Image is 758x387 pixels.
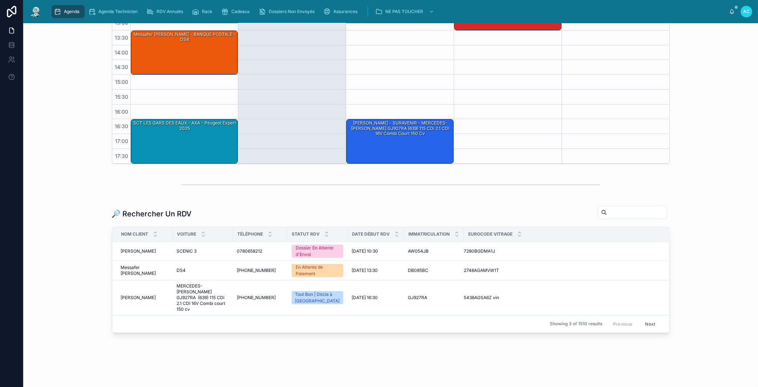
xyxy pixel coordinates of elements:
a: Messafer [PERSON_NAME] [121,265,168,276]
div: [PERSON_NAME] - SURAVENIR - MERCEDES-[PERSON_NAME] GJ927RA (639) 115 CDi 2.1 CDI 16V Combi court ... [348,120,453,137]
span: 15:30 [114,94,130,100]
span: [DATE] 16:30 [352,295,378,301]
a: [PERSON_NAME] [121,248,168,254]
span: DB085BC [408,268,429,273]
span: [PERSON_NAME] [121,295,156,301]
a: 7280BGDMA1J [464,248,660,254]
a: DB085BC [408,268,459,273]
a: Cadeaux [219,5,255,18]
span: GJ927RA [408,295,427,301]
a: [DATE] 10:30 [352,248,400,254]
a: 0780658212 [237,248,283,254]
span: NE PAS TOUCHER [385,9,423,15]
span: [PERSON_NAME] [121,248,156,254]
a: NE PAS TOUCHER [373,5,438,18]
a: Tout Bon | Décla à [GEOGRAPHIC_DATA] [292,291,343,304]
span: Assurances [333,9,357,15]
a: Dossier En Attente d'Envoi [292,245,343,258]
span: 7280BGDMA1J [464,248,495,254]
span: Statut RDV [292,231,320,237]
div: SCT LES GARS DES EAUX - AXA - Peugeot Expert 2025 [131,119,238,163]
button: Next [640,318,660,330]
a: 5438AGSA6Z vin [464,295,660,301]
span: AW054JB [408,248,429,254]
span: Cadeaux [231,9,250,15]
span: 15:00 [114,79,130,85]
a: 2748AGAMVW1T [464,268,660,273]
span: 13:30 [113,34,130,41]
div: SCT LES GARS DES EAUX - AXA - Peugeot Expert 2025 [132,120,238,132]
a: [PHONE_NUMBER] [237,295,283,301]
span: [PHONE_NUMBER] [237,268,276,273]
a: GJ927RA [408,295,459,301]
a: [DATE] 13:30 [352,268,400,273]
span: 17:30 [114,153,130,159]
span: 16:00 [113,109,130,115]
a: [PHONE_NUMBER] [237,268,283,273]
div: Messafer [PERSON_NAME] - BANQUE POSTALE - DS4 [131,31,238,74]
span: AC [743,9,750,15]
span: Voiture [177,231,196,237]
div: [PERSON_NAME] - SURAVENIR - MERCEDES-[PERSON_NAME] GJ927RA (639) 115 CDi 2.1 CDI 16V Combi court ... [346,119,453,163]
span: 14:00 [113,49,130,56]
a: RDV Annulés [144,5,188,18]
span: Eurocode Vitrage [469,231,513,237]
div: En Attente de Paiement [296,264,339,277]
a: Agenda Technicien [86,5,143,18]
span: [PHONE_NUMBER] [237,295,276,301]
a: [DATE] 16:30 [352,295,400,301]
span: Agenda [64,9,80,15]
a: [PERSON_NAME] [121,295,168,301]
a: Agenda [52,5,85,18]
span: Téléphone [238,231,263,237]
a: Assurances [321,5,362,18]
span: Agenda Technicien [98,9,138,15]
span: Dossiers Non Envoyés [269,9,315,15]
div: Tout Bon | Décla à [GEOGRAPHIC_DATA] [295,291,340,304]
div: scrollable content [48,4,729,20]
span: 5438AGSA6Z vin [464,295,499,301]
span: Rack [202,9,212,15]
span: Immatriculation [409,231,450,237]
h1: 🔎 Rechercher Un RDV [112,209,192,219]
span: RDV Annulés [157,9,183,15]
span: 16:30 [113,123,130,129]
div: Messafer [PERSON_NAME] - BANQUE POSTALE - DS4 [132,31,238,43]
span: [DATE] 10:30 [352,248,378,254]
span: Date Début RDV [352,231,390,237]
a: SCENIC 3 [177,248,228,254]
span: 14:30 [113,64,130,70]
span: 17:00 [114,138,130,144]
span: DS4 [177,268,186,273]
span: 0780658212 [237,248,263,254]
a: DS4 [177,268,228,273]
a: MERCEDES-[PERSON_NAME] GJ927RA (639) 115 CDi 2.1 CDI 16V Combi court 150 cv [177,283,228,312]
span: SCENIC 3 [177,248,197,254]
span: Nom Client [121,231,149,237]
a: Dossiers Non Envoyés [256,5,320,18]
a: AW054JB [408,248,459,254]
a: Rack [190,5,218,18]
span: 2748AGAMVW1T [464,268,499,273]
div: Dossier En Attente d'Envoi [296,245,339,258]
span: [DATE] 13:30 [352,268,378,273]
img: App logo [29,6,42,17]
span: Showing 3 of 1510 results [550,321,602,327]
a: En Attente de Paiement [292,264,343,277]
